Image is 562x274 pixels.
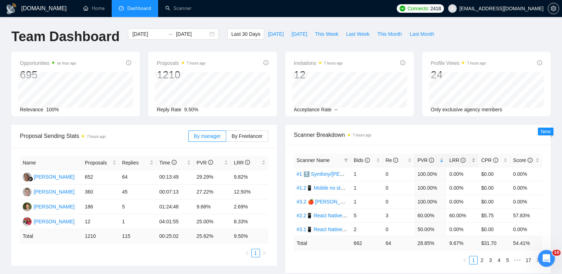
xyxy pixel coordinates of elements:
div: 1210 [157,68,205,82]
td: 12 [82,214,119,229]
li: 4 [495,256,503,264]
span: left [463,258,467,262]
span: Scanner Breakdown [294,130,542,139]
span: 9.50% [184,107,199,112]
div: [PERSON_NAME] [34,203,74,211]
li: 17 [523,256,534,264]
button: left [461,256,469,264]
td: 5 [119,200,156,214]
span: Replies [122,159,148,167]
button: Last Week [342,28,373,40]
span: info-circle [528,158,533,163]
span: dashboard [119,6,124,11]
a: 5 [503,256,511,264]
td: 3 [383,208,415,222]
td: 652 [82,170,119,185]
a: 4 [495,256,503,264]
span: -- [334,107,338,112]
span: Relevance [20,107,43,112]
span: swap-right [167,31,173,37]
span: 2418 [430,5,441,12]
td: 0.00% [510,181,542,195]
td: 5 [351,208,383,222]
a: setting [548,6,559,11]
a: searchScanner [165,5,191,11]
a: #3.2 🍎 [PERSON_NAME] ([PERSON_NAME]) [297,199,402,205]
a: #1.2📱 Mobile no stack Evhen Tam (-iOS) [297,185,389,191]
time: 7 hours ago [324,61,343,65]
span: Dashboard [127,5,151,11]
td: 1 [351,167,383,181]
span: info-circle [126,60,131,65]
span: LRR [234,160,250,166]
td: 04:01:55 [156,214,194,229]
a: #3.1📱 React Native Evhen / Another categories [297,227,403,232]
span: This Week [315,30,338,38]
span: PVR [417,157,434,163]
td: 9.82% [231,170,268,185]
td: 100.00% [414,167,446,181]
span: 10 [552,250,561,256]
li: Next Page [534,256,542,264]
a: MC[PERSON_NAME] [23,174,74,179]
img: MC [23,173,32,181]
span: PVR [196,160,213,166]
h1: Team Dashboard [11,28,119,45]
span: Invitations [294,59,343,67]
span: left [245,251,249,255]
img: upwork-logo.png [400,6,405,11]
td: 0 [383,181,415,195]
span: Proposals [85,159,111,167]
li: 1 [251,249,260,257]
td: 01:24:48 [156,200,194,214]
td: $0.00 [478,195,510,208]
span: filter [344,158,348,162]
span: info-circle [461,158,466,163]
td: 45 [119,185,156,200]
td: 60.00% [446,208,478,222]
td: 0.00% [510,167,542,181]
li: Previous Page [243,249,251,257]
td: 360 [82,185,119,200]
td: $0.00 [478,181,510,195]
th: Proposals [82,156,119,170]
span: right [536,258,540,262]
li: 2 [478,256,486,264]
td: Total [294,236,351,250]
a: #2.2📱 React Native Evhen [297,213,358,218]
td: 00:13:49 [156,170,194,185]
span: user [450,6,455,11]
span: This Month [377,30,402,38]
td: 8.33% [231,214,268,229]
td: 115 [119,229,156,243]
span: right [262,251,266,255]
img: TK [23,188,32,196]
button: This Month [373,28,406,40]
img: gigradar-bm.png [28,177,33,181]
a: P[PERSON_NAME] [23,203,74,209]
span: LRR [449,157,466,163]
span: info-circle [393,158,398,163]
a: #1 🔝 Symfony/[PERSON_NAME] (Viktoriia) [297,171,395,177]
div: 12 [294,68,343,82]
td: 64 [383,236,415,250]
td: $0.00 [478,222,510,236]
span: By Freelancer [232,133,262,139]
span: info-circle [429,158,434,163]
li: Previous Page [461,256,469,264]
td: 00:07:13 [156,185,194,200]
img: logo [6,3,17,15]
button: Last Month [406,28,438,40]
button: Last 30 Days [227,28,264,40]
td: 50.00% [414,222,446,236]
span: 100% [46,107,59,112]
td: 9.68% [194,200,231,214]
input: Start date [132,30,165,38]
td: $0.00 [478,167,510,181]
span: info-circle [263,60,268,65]
span: Acceptance Rate [294,107,332,112]
span: Connects: [407,5,429,12]
img: OT [23,217,32,226]
td: 186 [82,200,119,214]
span: Profile Views [431,59,486,67]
